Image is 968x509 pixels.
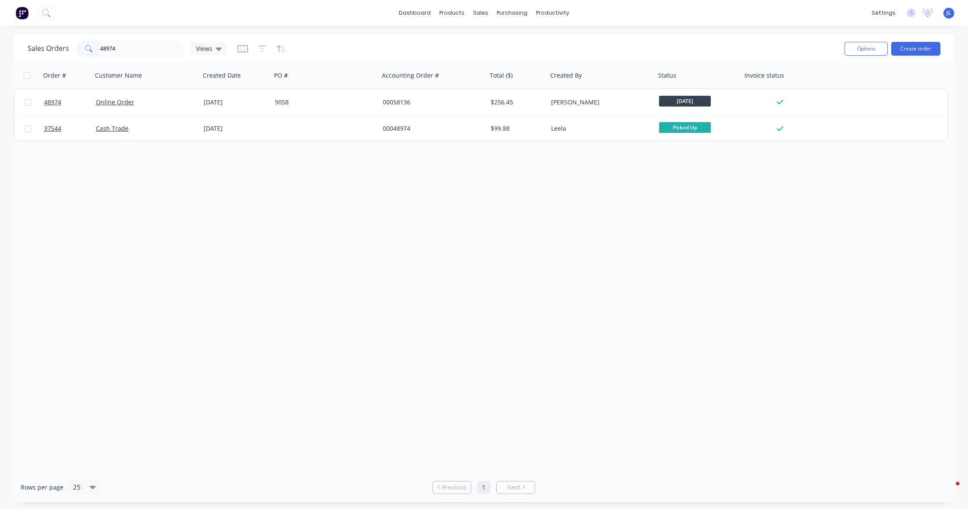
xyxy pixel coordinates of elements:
[203,71,241,80] div: Created Date
[469,6,492,19] div: sales
[196,44,212,53] span: Views
[551,124,647,133] div: Leela
[204,124,268,133] div: [DATE]
[275,98,371,107] div: 9058
[550,71,582,80] div: Created By
[383,124,479,133] div: 00048974
[532,6,574,19] div: productivity
[891,42,940,56] button: Create order
[204,98,268,107] div: [DATE]
[394,6,435,19] a: dashboard
[44,124,61,133] span: 37544
[492,6,532,19] div: purchasing
[946,9,951,17] span: JL
[382,71,439,80] div: Accounting Order #
[477,481,490,494] a: Page 1 is your current page
[96,98,134,106] a: Online Order
[100,40,184,57] input: Search...
[442,483,467,492] span: Previous
[433,483,471,492] a: Previous page
[659,122,711,133] span: Picked Up
[659,96,711,107] span: [DATE]
[845,42,888,56] button: Options
[867,6,900,19] div: settings
[939,480,959,500] iframe: Intercom live chat
[44,89,96,115] a: 48974
[16,6,28,19] img: Factory
[44,116,96,141] a: 37544
[96,124,129,132] a: Cash Trade
[435,6,469,19] div: products
[658,71,676,80] div: Status
[491,124,542,133] div: $99.88
[744,71,784,80] div: Invoice status
[429,481,539,494] ul: Pagination
[95,71,142,80] div: Customer Name
[551,98,647,107] div: [PERSON_NAME]
[497,483,535,492] a: Next page
[490,71,513,80] div: Total ($)
[383,98,479,107] div: 00058136
[274,71,288,80] div: PO #
[21,483,63,492] span: Rows per page
[491,98,542,107] div: $256.45
[44,98,61,107] span: 48974
[28,44,69,53] h1: Sales Orders
[507,483,520,492] span: Next
[43,71,66,80] div: Order #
